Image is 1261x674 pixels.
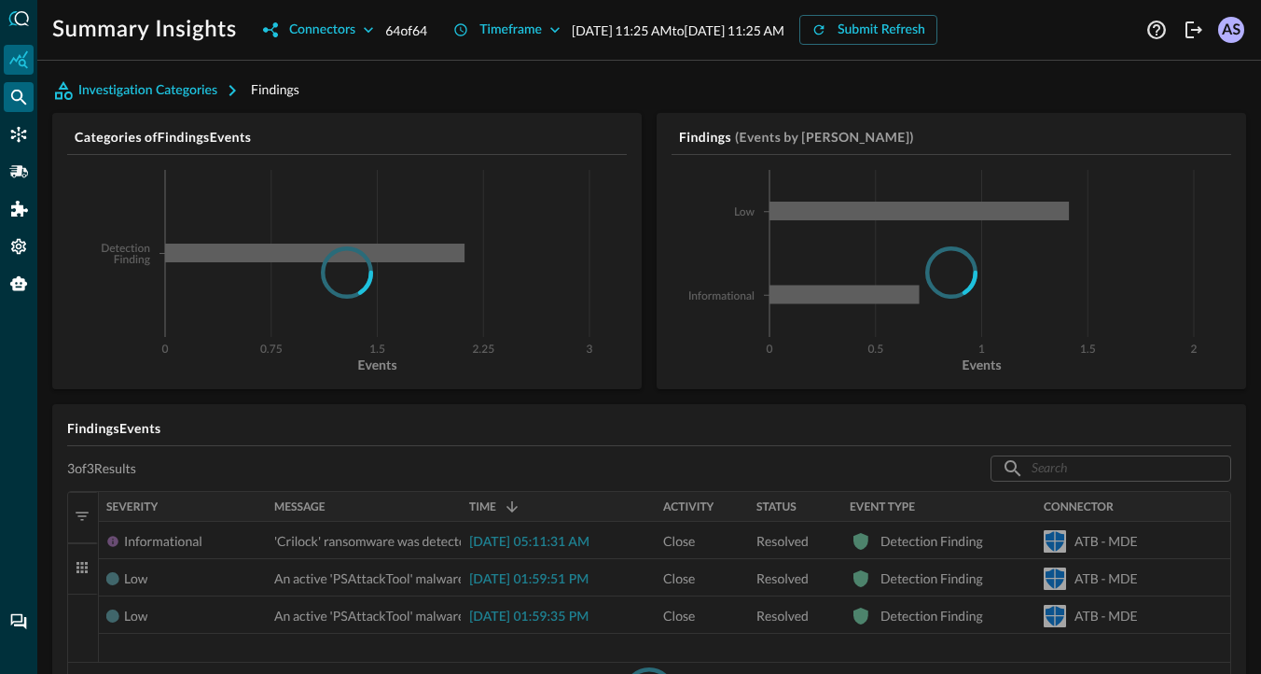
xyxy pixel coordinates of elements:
div: Summary Insights [4,45,34,75]
div: Addons [5,194,35,224]
p: 3 of 3 Results [67,460,136,477]
h5: Categories of Findings Events [75,128,627,147]
p: Selected date/time range [572,21,784,40]
button: Logout [1179,15,1209,45]
div: Chat [4,607,34,637]
p: 64 of 64 [385,21,427,40]
input: Search [1032,451,1188,485]
div: Query Agent [4,269,34,299]
div: Settings [4,232,34,261]
h1: Summary Insights [52,15,237,45]
button: Submit Refresh [799,15,937,45]
h5: Findings Events [67,419,1231,438]
button: Help [1142,15,1171,45]
div: Connectors [4,119,34,149]
button: Investigation Categories [52,76,251,105]
div: Security Data Pipelines [4,157,34,187]
h5: (Events by [PERSON_NAME]) [735,128,914,147]
button: Timeframe [442,15,572,45]
button: Connectors [252,15,385,45]
div: AS [1218,17,1244,43]
span: Findings [251,81,299,97]
h5: Findings [679,128,731,147]
div: Federated Search [4,82,34,112]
